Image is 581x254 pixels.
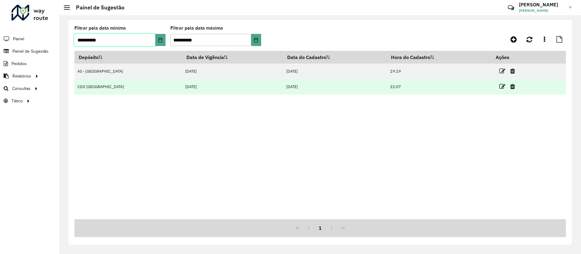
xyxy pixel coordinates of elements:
label: Filtrar pela data máxima [170,25,223,32]
button: 1 [314,222,326,234]
button: Choose Date [251,34,261,46]
td: [DATE] [182,79,283,94]
h3: [PERSON_NAME] [519,2,564,8]
td: AS - [GEOGRAPHIC_DATA] [74,64,182,79]
a: Excluir [510,67,515,75]
a: Editar [499,82,505,91]
a: Contato Rápido [504,1,517,14]
label: Filtrar pela data mínima [74,25,126,32]
td: [DATE] [283,79,387,94]
th: Data do Cadastro [283,51,387,64]
td: 22:07 [387,79,492,94]
td: [DATE] [283,64,387,79]
span: Relatórios [12,73,31,79]
span: Pedidos [11,61,27,67]
th: Depósito [74,51,182,64]
th: Ações [491,51,528,64]
span: Painel de Sugestão [12,48,48,54]
a: Excluir [510,82,515,91]
td: CDD [GEOGRAPHIC_DATA] [74,79,182,94]
td: [DATE] [182,64,283,79]
td: 19:19 [387,64,492,79]
h2: Painel de Sugestão [70,4,124,11]
button: Choose Date [155,34,165,46]
span: Painel [13,36,24,42]
span: Consultas [12,85,31,92]
span: [PERSON_NAME] [519,8,564,13]
a: Editar [499,67,505,75]
th: Data de Vigência [182,51,283,64]
th: Hora do Cadastro [387,51,492,64]
span: Tático [11,98,23,104]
